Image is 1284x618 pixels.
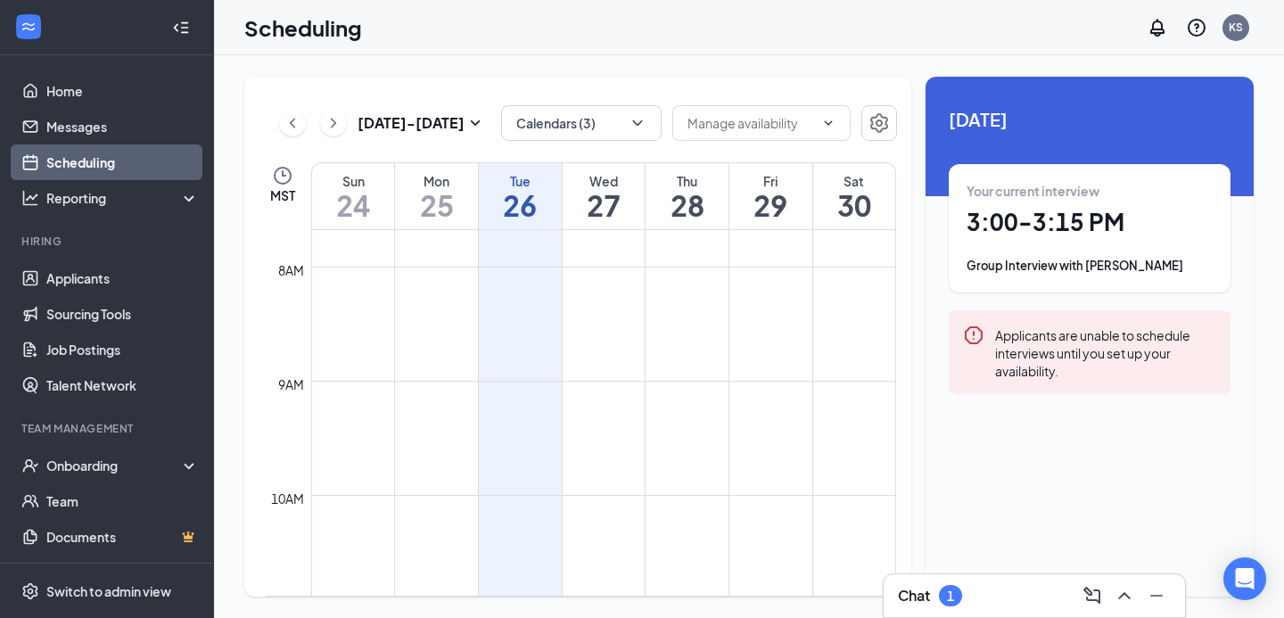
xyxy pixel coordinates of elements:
[1142,581,1171,610] button: Minimize
[1186,17,1207,38] svg: QuestionInfo
[813,163,895,229] a: August 30, 2025
[312,163,394,229] a: August 24, 2025
[949,105,1230,133] span: [DATE]
[963,325,984,346] svg: Error
[272,165,293,186] svg: Clock
[729,172,812,190] div: Fri
[270,186,295,204] span: MST
[320,110,347,136] button: ChevronRight
[284,112,301,134] svg: ChevronLeft
[687,113,814,133] input: Manage availability
[1082,585,1103,606] svg: ComposeMessage
[1078,581,1107,610] button: ComposeMessage
[46,582,171,600] div: Switch to admin view
[46,519,199,555] a: DocumentsCrown
[325,112,342,134] svg: ChevronRight
[646,190,728,220] h1: 28
[395,190,478,220] h1: 25
[563,190,646,220] h1: 27
[1229,20,1243,35] div: KS
[46,332,199,367] a: Job Postings
[898,586,930,606] h3: Chat
[821,116,835,130] svg: ChevronDown
[395,172,478,190] div: Mon
[244,12,362,43] h1: Scheduling
[646,163,728,229] a: August 28, 2025
[1110,581,1139,610] button: ChevronUp
[563,172,646,190] div: Wed
[46,260,199,296] a: Applicants
[21,457,39,474] svg: UserCheck
[312,172,394,190] div: Sun
[267,489,308,508] div: 10am
[275,375,308,394] div: 9am
[275,260,308,280] div: 8am
[21,234,195,249] div: Hiring
[46,367,199,403] a: Talent Network
[46,296,199,332] a: Sourcing Tools
[1146,585,1167,606] svg: Minimize
[46,73,199,109] a: Home
[479,172,562,190] div: Tue
[967,257,1213,275] div: Group Interview with [PERSON_NAME]
[861,105,897,141] button: Settings
[279,110,306,136] button: ChevronLeft
[729,190,812,220] h1: 29
[646,172,728,190] div: Thu
[46,457,184,474] div: Onboarding
[1114,585,1135,606] svg: ChevronUp
[21,582,39,600] svg: Settings
[967,182,1213,200] div: Your current interview
[20,18,37,36] svg: WorkstreamLogo
[629,114,646,132] svg: ChevronDown
[479,163,562,229] a: August 26, 2025
[729,163,812,229] a: August 29, 2025
[46,109,199,144] a: Messages
[501,105,662,141] button: Calendars (3)ChevronDown
[813,190,895,220] h1: 30
[46,144,199,180] a: Scheduling
[813,172,895,190] div: Sat
[1147,17,1168,38] svg: Notifications
[563,163,646,229] a: August 27, 2025
[395,163,478,229] a: August 25, 2025
[967,207,1213,237] h1: 3:00 - 3:15 PM
[46,555,199,590] a: SurveysCrown
[479,190,562,220] h1: 26
[1223,557,1266,600] div: Open Intercom Messenger
[868,112,890,134] svg: Settings
[46,483,199,519] a: Team
[21,189,39,207] svg: Analysis
[172,19,190,37] svg: Collapse
[312,190,394,220] h1: 24
[465,112,486,134] svg: SmallChevronDown
[21,421,195,436] div: Team Management
[46,189,200,207] div: Reporting
[947,589,954,604] div: 1
[358,113,465,133] h3: [DATE] - [DATE]
[995,325,1216,380] div: Applicants are unable to schedule interviews until you set up your availability.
